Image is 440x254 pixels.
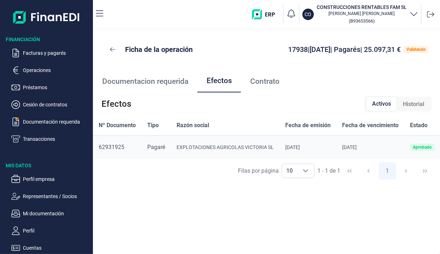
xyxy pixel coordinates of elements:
button: Transacciones [11,135,90,143]
button: Mi documentación [11,209,90,218]
button: Cesión de contratos [11,100,90,109]
img: Logo de aplicación [13,6,80,29]
a: Documentacion requerida [93,70,197,93]
button: Documentación requerida [11,118,90,126]
span: Activos [372,100,391,108]
span: Historial [403,100,424,109]
button: Cuentas [11,244,90,252]
span: Razón social [177,121,209,130]
span: Efectos [207,77,232,85]
button: Previous Page [360,162,377,179]
a: Efectos [197,70,241,93]
span: 62931925 [99,144,124,150]
a: Contrato [241,70,288,93]
p: Transacciones [23,135,90,143]
p: Cesión de contratos [23,100,90,109]
span: 10 [282,164,297,178]
p: Perfil empresa [23,175,90,183]
button: Representantes / Socios [11,192,90,201]
span: 1 - 1 de 1 [317,168,340,174]
p: CO [305,11,312,18]
button: COCONSTRUCCIONES RENTABLES FAM SL[PERSON_NAME] [PERSON_NAME](B93653566) [302,4,418,25]
button: Préstamos [11,83,90,92]
span: Pagaré [147,144,165,150]
div: Activos [366,96,397,111]
div: Choose [297,164,314,178]
p: Operaciones [23,66,90,75]
button: First Page [341,162,358,179]
button: Facturas y pagarés [11,49,90,57]
small: Copiar cif [349,18,375,24]
button: Page 1 [379,162,396,179]
span: Fecha de emisión [285,121,331,130]
div: [DATE] [342,144,399,150]
span: Tipo [147,121,159,130]
p: Cuentas [23,244,90,252]
button: Perfil [11,226,90,235]
button: Operaciones [11,66,90,75]
span: Contrato [250,78,280,85]
p: Representantes / Socios [23,192,90,201]
span: Efectos [102,98,131,110]
p: [PERSON_NAME] [PERSON_NAME] [317,11,407,16]
p: Facturas y pagarés [23,49,90,57]
button: Next Page [397,162,415,179]
p: Documentación requerida [23,118,90,126]
span: Estado [410,121,427,130]
span: Fecha de vencimiento [342,121,399,130]
div: Filas por página [238,167,279,175]
div: Validando [406,47,426,52]
span: Nº Documento [99,121,136,130]
div: [DATE] [285,144,331,150]
h3: CONSTRUCCIONES RENTABLES FAM SL [317,4,407,11]
span: Documentacion requerida [102,78,188,85]
p: Perfil [23,226,90,235]
span: 17938 | [DATE] | Pagarés | 25.097,31 € [288,45,401,54]
p: Mi documentación [23,209,90,218]
p: Préstamos [23,83,90,92]
button: Last Page [416,162,434,179]
img: erp [252,9,280,19]
div: EXPLOTACIONES AGRICOLAS VICTORIA SL [177,144,274,150]
p: Ficha de la operación [125,44,193,54]
div: Historial [397,97,430,111]
div: Aprobado [413,145,432,149]
button: Perfil empresa [11,175,90,183]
